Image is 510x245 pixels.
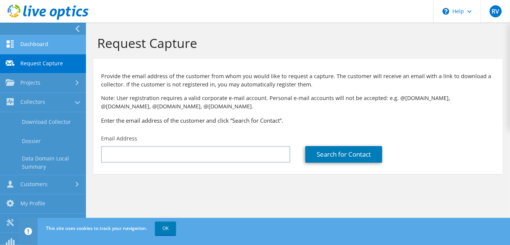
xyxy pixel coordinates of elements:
p: Note: User registration requires a valid corporate e-mail account. Personal e-mail accounts will ... [101,94,495,111]
span: RV [490,5,502,17]
span: This site uses cookies to track your navigation. [46,225,147,231]
h3: Enter the email address of the customer and click “Search for Contact”. [101,116,495,125]
label: Email Address [101,135,137,142]
svg: \n [443,8,449,15]
a: OK [155,222,176,235]
h1: Request Capture [97,35,495,51]
a: Search for Contact [305,146,382,163]
p: Provide the email address of the customer from whom you would like to request a capture. The cust... [101,72,495,89]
